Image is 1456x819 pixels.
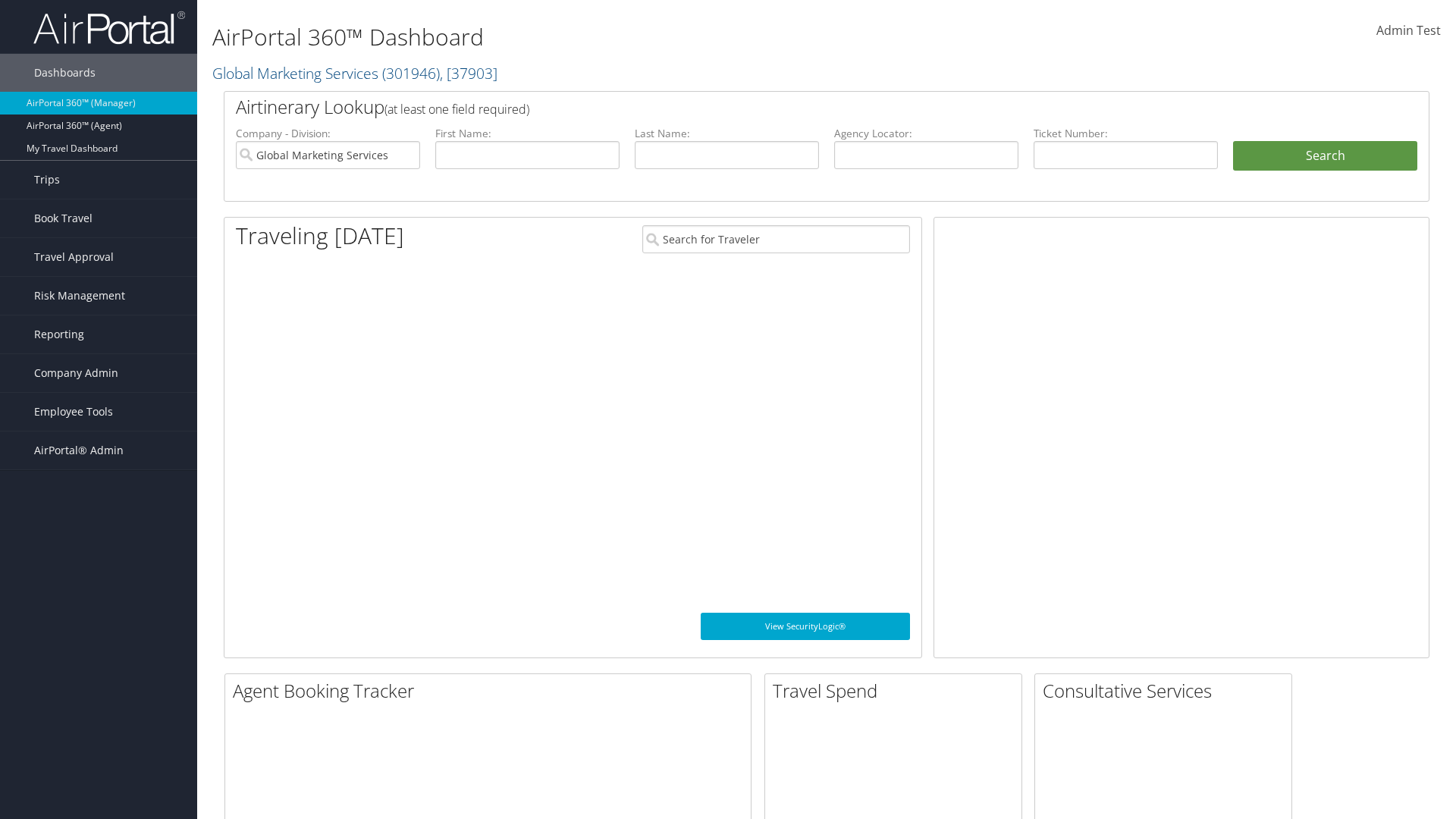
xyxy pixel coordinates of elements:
[33,10,185,45] img: airportal-logo.png
[34,393,113,431] span: Employee Tools
[34,199,93,237] span: Book Travel
[34,354,118,392] span: Company Admin
[34,161,60,199] span: Trips
[236,220,404,252] h1: Traveling [DATE]
[34,238,114,276] span: Travel Approval
[212,63,497,83] a: Global Marketing Services
[834,126,1018,141] label: Agency Locator:
[212,21,1031,53] h1: AirPortal 360™ Dashboard
[236,94,1317,120] h2: Airtinerary Lookup
[34,54,96,92] span: Dashboards
[34,315,84,353] span: Reporting
[701,613,910,640] a: View SecurityLogic®
[440,63,497,83] span: , [ 37903 ]
[34,277,125,315] span: Risk Management
[635,126,819,141] label: Last Name:
[236,126,420,141] label: Company - Division:
[1043,678,1291,704] h2: Consultative Services
[34,431,124,469] span: AirPortal® Admin
[1376,22,1441,39] span: Admin Test
[1376,8,1441,55] a: Admin Test
[642,225,910,253] input: Search for Traveler
[382,63,440,83] span: ( 301946 )
[1034,126,1218,141] label: Ticket Number:
[1233,141,1417,171] button: Search
[773,678,1021,704] h2: Travel Spend
[435,126,620,141] label: First Name:
[233,678,751,704] h2: Agent Booking Tracker
[384,101,529,118] span: (at least one field required)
